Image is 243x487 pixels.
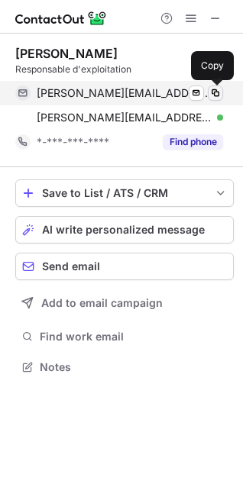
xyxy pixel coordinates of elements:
[15,253,234,280] button: Send email
[37,111,212,124] span: [PERSON_NAME][EMAIL_ADDRESS][DOMAIN_NAME]
[41,297,163,309] span: Add to email campaign
[42,260,100,273] span: Send email
[163,134,223,150] button: Reveal Button
[15,46,118,61] div: [PERSON_NAME]
[15,326,234,347] button: Find work email
[37,86,212,100] span: [PERSON_NAME][EMAIL_ADDRESS][PERSON_NAME][DOMAIN_NAME]
[40,360,228,374] span: Notes
[15,9,107,27] img: ContactOut v5.3.10
[15,289,234,317] button: Add to email campaign
[15,63,234,76] div: Responsable d'exploitation
[42,224,205,236] span: AI write personalized message
[42,187,207,199] div: Save to List / ATS / CRM
[40,330,228,343] span: Find work email
[15,179,234,207] button: save-profile-one-click
[15,216,234,243] button: AI write personalized message
[15,356,234,378] button: Notes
